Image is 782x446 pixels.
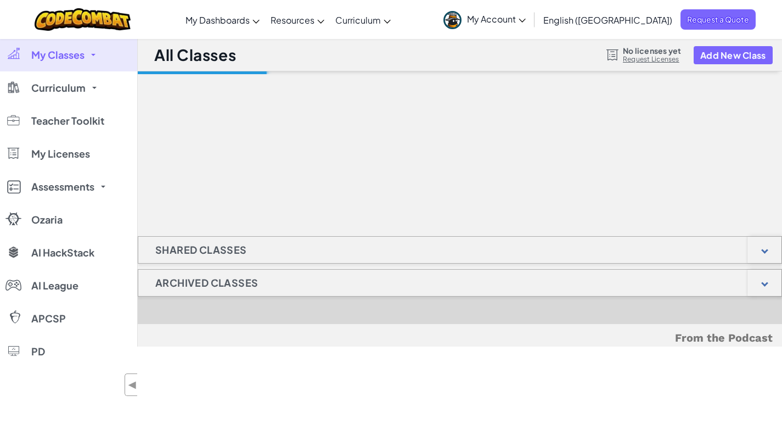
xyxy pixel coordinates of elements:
[271,14,314,26] span: Resources
[467,13,526,25] span: My Account
[330,5,396,35] a: Curriculum
[180,5,265,35] a: My Dashboards
[31,281,78,291] span: AI League
[31,83,86,93] span: Curriculum
[438,2,531,37] a: My Account
[443,11,462,29] img: avatar
[147,330,773,347] h5: From the Podcast
[31,50,85,60] span: My Classes
[623,46,681,55] span: No licenses yet
[154,44,236,65] h1: All Classes
[31,215,63,225] span: Ozaria
[694,46,773,64] button: Add New Class
[138,236,264,264] h1: Shared Classes
[538,5,678,35] a: English ([GEOGRAPHIC_DATA])
[335,14,381,26] span: Curriculum
[35,8,131,31] img: CodeCombat logo
[623,55,681,64] a: Request Licenses
[138,269,275,297] h1: Archived Classes
[31,248,94,258] span: AI HackStack
[543,14,672,26] span: English ([GEOGRAPHIC_DATA])
[31,116,104,126] span: Teacher Toolkit
[31,182,94,192] span: Assessments
[31,149,90,159] span: My Licenses
[185,14,250,26] span: My Dashboards
[265,5,330,35] a: Resources
[128,377,137,393] span: ◀
[680,9,756,30] a: Request a Quote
